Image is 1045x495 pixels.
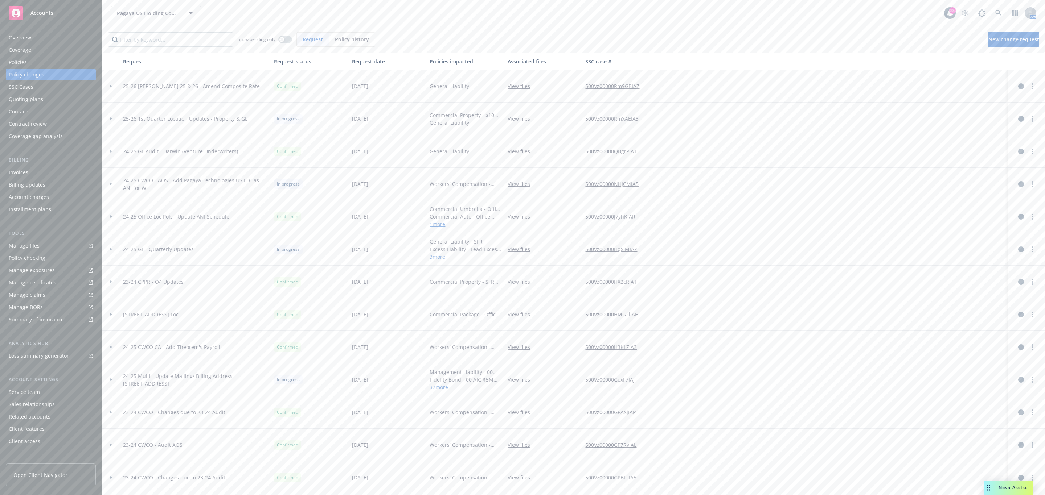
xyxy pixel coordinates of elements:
[508,343,536,351] a: View files
[123,176,268,192] span: 24-25 CWCO - AOS - Add Pagaya Technologies US LLC as ANI for WI
[508,115,536,122] a: View files
[430,278,502,286] span: Commercial Property - SFR $25M
[1028,343,1037,352] a: more
[6,204,96,215] a: Installment plans
[102,70,120,103] div: Toggle Row Expanded
[123,311,180,318] span: [STREET_ADDRESS] Loc.
[585,180,644,188] a: 500Vz00000NHJCMIA5
[9,277,56,288] div: Manage certificates
[585,245,643,253] a: 500Vz00000HqxIMIAZ
[277,116,300,122] span: In progress
[1017,245,1025,254] a: circleInformation
[585,343,643,351] a: 500Vz00000H3KLZIA3
[430,220,502,228] a: 1 more
[123,115,247,122] span: 25-26 1st Quarter Location Updates - Property & GL
[505,53,583,70] button: Associated files
[430,376,502,383] span: Fidelity Bond - 00 AIG $5M Fidelity Bond
[9,57,27,68] div: Policies
[430,441,502,449] span: Workers' Compensation - AOS
[984,481,993,495] div: Drag to move
[9,252,45,264] div: Policy checking
[1017,408,1025,417] a: circleInformation
[430,311,502,318] span: Commercial Package - Office Locations
[9,130,63,142] div: Coverage gap analysis
[508,147,536,155] a: View files
[277,83,298,90] span: Confirmed
[111,6,201,20] button: Pagaya US Holding Company LLC
[108,32,233,47] input: Filter by keyword...
[352,343,368,351] span: [DATE]
[274,58,346,65] div: Request status
[6,106,96,117] a: Contacts
[352,311,368,318] span: [DATE]
[1028,147,1037,156] a: more
[9,44,31,56] div: Coverage
[271,53,349,70] button: Request status
[102,168,120,200] div: Toggle Row Expanded
[123,213,229,220] span: 24-25 Office Loc Pols - Update ANI Schedule
[9,69,44,80] div: Policy changes
[988,32,1039,47] a: New change request
[352,115,368,122] span: [DATE]
[958,6,972,20] a: Stop snowing
[6,191,96,203] a: Account charges
[508,408,536,416] a: View files
[352,408,368,416] span: [DATE]
[6,32,96,43] a: Overview
[123,343,220,351] span: 24-25 CWCO CA - Add Theorem's Payroll
[1028,245,1037,254] a: more
[949,7,956,14] div: 99+
[1017,375,1025,384] a: circleInformation
[9,191,49,203] div: Account charges
[430,180,502,188] span: Workers' Compensation - AOS
[6,230,96,237] div: Tools
[277,279,298,285] span: Confirmed
[9,301,43,313] div: Manage BORs
[6,314,96,325] a: Summary of insurance
[9,314,64,325] div: Summary of insurance
[585,474,642,481] a: 500Vz00000GPBFLIA5
[1017,473,1025,482] a: circleInformation
[102,298,120,331] div: Toggle Row Expanded
[6,69,96,80] a: Policy changes
[102,266,120,298] div: Toggle Row Expanded
[120,53,271,70] button: Request
[102,363,120,396] div: Toggle Row Expanded
[585,213,641,220] a: 500Vz00000J7yhKIAR
[9,167,28,178] div: Invoices
[6,265,96,276] a: Manage exposures
[102,331,120,363] div: Toggle Row Expanded
[6,130,96,142] a: Coverage gap analysis
[13,471,67,479] span: Open Client Navigator
[6,289,96,301] a: Manage claims
[508,376,536,383] a: View files
[123,245,194,253] span: 24-25 GL - Quarterly Updates
[585,278,643,286] a: 500Vz00000HX2cRIAT
[508,311,536,318] a: View files
[352,180,368,188] span: [DATE]
[6,411,96,423] a: Related accounts
[430,82,469,90] span: General Liability
[1028,408,1037,417] a: more
[9,93,43,105] div: Quoting plans
[6,179,96,191] a: Billing updates
[6,277,96,288] a: Manage certificates
[352,278,368,286] span: [DATE]
[430,58,502,65] div: Policies impacted
[1017,115,1025,123] a: circleInformation
[352,245,368,253] span: [DATE]
[9,81,33,93] div: SSC Cases
[1028,310,1037,319] a: more
[123,58,268,65] div: Request
[123,278,184,286] span: 23-24 CPPR - Q4 Updates
[102,396,120,429] div: Toggle Row Expanded
[6,93,96,105] a: Quoting plans
[277,409,298,416] span: Confirmed
[988,36,1039,43] span: New change request
[9,106,30,117] div: Contacts
[508,278,536,286] a: View files
[430,383,502,391] a: 37 more
[6,350,96,362] a: Loss summary generator
[975,6,989,20] a: Report a Bug
[352,376,368,383] span: [DATE]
